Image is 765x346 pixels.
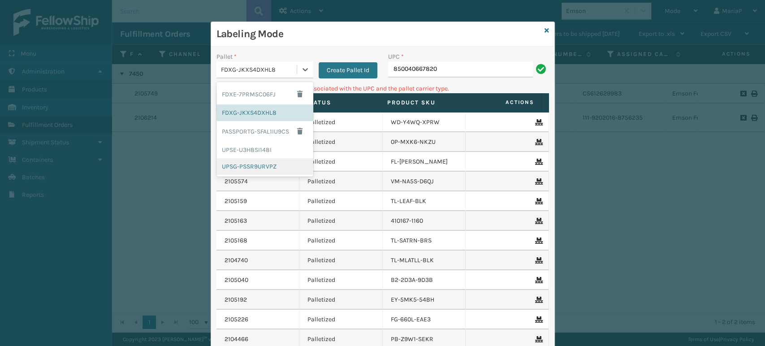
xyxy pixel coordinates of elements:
td: VM-NA5S-D6QJ [383,172,466,191]
div: PASSPORTG-SFAL1IU9CS [216,121,313,142]
label: Status [306,99,371,107]
i: Remove From Pallet [535,238,540,244]
a: 2105040 [225,276,248,285]
td: B2-2D3A-9D3B [383,270,466,290]
i: Remove From Pallet [535,218,540,224]
a: 2105168 [225,236,247,245]
td: Palletized [299,270,383,290]
td: Palletized [299,290,383,310]
td: Palletized [299,251,383,270]
td: Palletized [299,211,383,231]
div: FDXE-7PRM5C06FJ [216,84,313,104]
a: 2104466 [225,335,248,344]
td: 0P-MXK6-NKZU [383,132,466,152]
i: Remove From Pallet [535,178,540,185]
label: Pallet [216,52,237,61]
td: Palletized [299,152,383,172]
a: 2105163 [225,216,247,225]
div: FDXG-JKXS4DXHL8 [221,65,298,74]
td: Palletized [299,310,383,329]
i: Remove From Pallet [535,257,540,264]
td: FG-660L-EAE3 [383,310,466,329]
td: TL-SATRN-BRS [383,231,466,251]
h3: Labeling Mode [216,27,541,41]
div: UPSE-U3H8SI148I [216,142,313,158]
a: 2105226 [225,315,248,324]
i: Remove From Pallet [535,119,540,125]
i: Remove From Pallet [535,198,540,204]
a: 2105159 [225,197,247,206]
a: 2105574 [225,177,248,186]
label: UPC [388,52,404,61]
div: FDXG-JKXS4DXHL8 [216,104,313,121]
span: Actions [463,95,540,110]
label: Product SKU [387,99,452,107]
td: TL-MLATLL-BLK [383,251,466,270]
td: Palletized [299,172,383,191]
i: Remove From Pallet [535,277,540,283]
td: 410167-1160 [383,211,466,231]
td: Palletized [299,132,383,152]
i: Remove From Pallet [535,159,540,165]
button: Create Pallet Id [319,62,377,78]
i: Remove From Pallet [535,139,540,145]
i: Remove From Pallet [535,297,540,303]
td: Palletized [299,112,383,132]
td: TL-LEAF-BLK [383,191,466,211]
i: Remove From Pallet [535,336,540,342]
td: EY-5MK5-54BH [383,290,466,310]
div: UPSG-PSSR9URVPZ [216,158,313,175]
td: FL-[PERSON_NAME] [383,152,466,172]
a: 2105192 [225,295,247,304]
td: Palletized [299,231,383,251]
td: Palletized [299,191,383,211]
p: Can't find any fulfillment orders associated with the UPC and the pallet carrier type. [216,84,549,93]
i: Remove From Pallet [535,316,540,323]
td: WD-Y4WQ-XPRW [383,112,466,132]
a: 2104740 [225,256,248,265]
